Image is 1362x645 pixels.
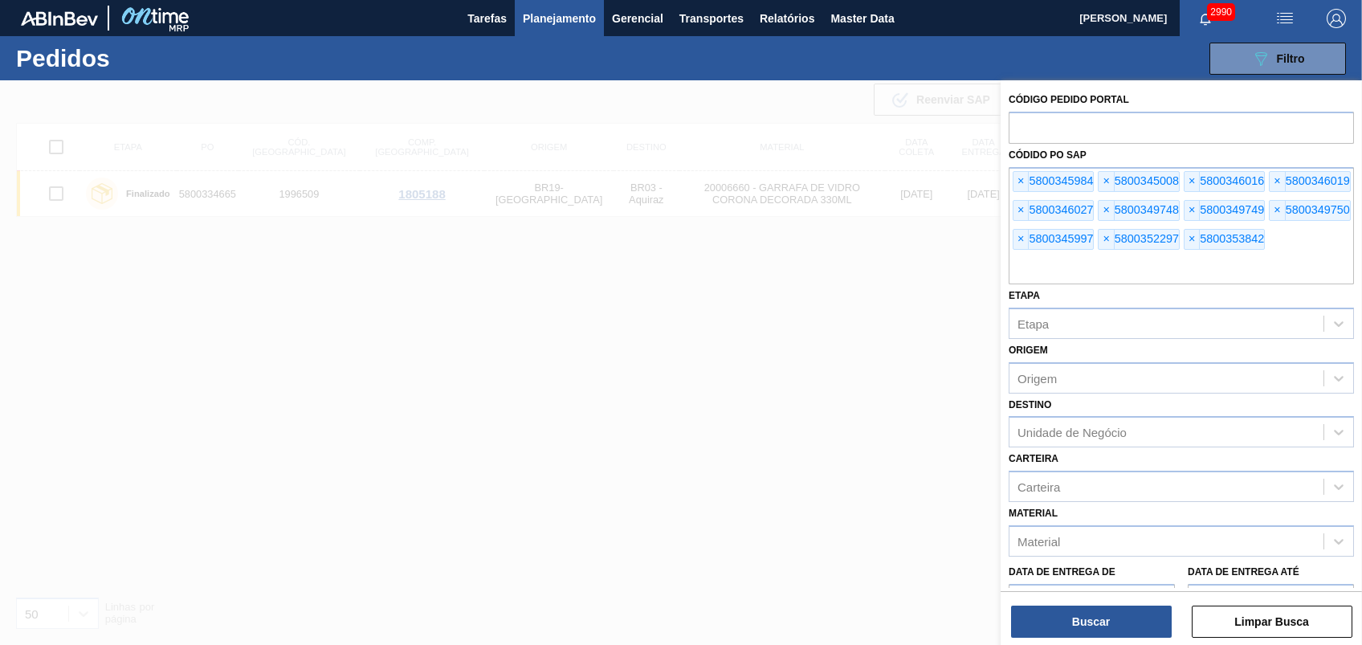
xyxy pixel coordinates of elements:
[1098,229,1179,250] div: 5800352297
[830,9,894,28] span: Master Data
[1009,566,1115,578] label: Data de Entrega de
[1184,200,1265,221] div: 5800349749
[1009,399,1051,410] label: Destino
[1013,201,1029,220] span: ×
[1017,480,1060,494] div: Carteira
[1098,171,1179,192] div: 5800345008
[1188,566,1299,578] label: Data de Entrega até
[1013,171,1094,192] div: 5800345984
[1185,230,1200,249] span: ×
[1009,149,1087,161] label: Códido PO SAP
[1009,94,1129,105] label: Código Pedido Portal
[1099,201,1114,220] span: ×
[679,9,744,28] span: Transportes
[1099,230,1114,249] span: ×
[1327,9,1346,28] img: Logout
[1017,535,1060,549] div: Material
[1098,200,1179,221] div: 5800349748
[1013,229,1094,250] div: 5800345997
[1184,171,1265,192] div: 5800346016
[1009,508,1058,519] label: Material
[1180,7,1231,30] button: Notificações
[1009,584,1175,616] input: dd/mm/yyyy
[1099,172,1114,191] span: ×
[1017,316,1049,330] div: Etapa
[1013,172,1029,191] span: ×
[1185,172,1200,191] span: ×
[467,9,507,28] span: Tarefas
[1017,426,1127,439] div: Unidade de Negócio
[1269,171,1350,192] div: 5800346019
[1009,345,1048,356] label: Origem
[1009,453,1058,464] label: Carteira
[21,11,98,26] img: TNhmsLtSVTkK8tSr43FrP2fwEKptu5GPRR3wAAAABJRU5ErkJggg==
[1188,584,1354,616] input: dd/mm/yyyy
[16,49,251,67] h1: Pedidos
[760,9,814,28] span: Relatórios
[1013,230,1029,249] span: ×
[1185,201,1200,220] span: ×
[1009,290,1040,301] label: Etapa
[1275,9,1295,28] img: userActions
[1277,52,1305,65] span: Filtro
[523,9,596,28] span: Planejamento
[1184,229,1265,250] div: 5800353842
[612,9,663,28] span: Gerencial
[1017,371,1057,385] div: Origem
[1013,200,1094,221] div: 5800346027
[1209,43,1346,75] button: Filtro
[1207,3,1235,21] span: 2990
[1270,201,1285,220] span: ×
[1270,172,1285,191] span: ×
[1269,200,1350,221] div: 5800349750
